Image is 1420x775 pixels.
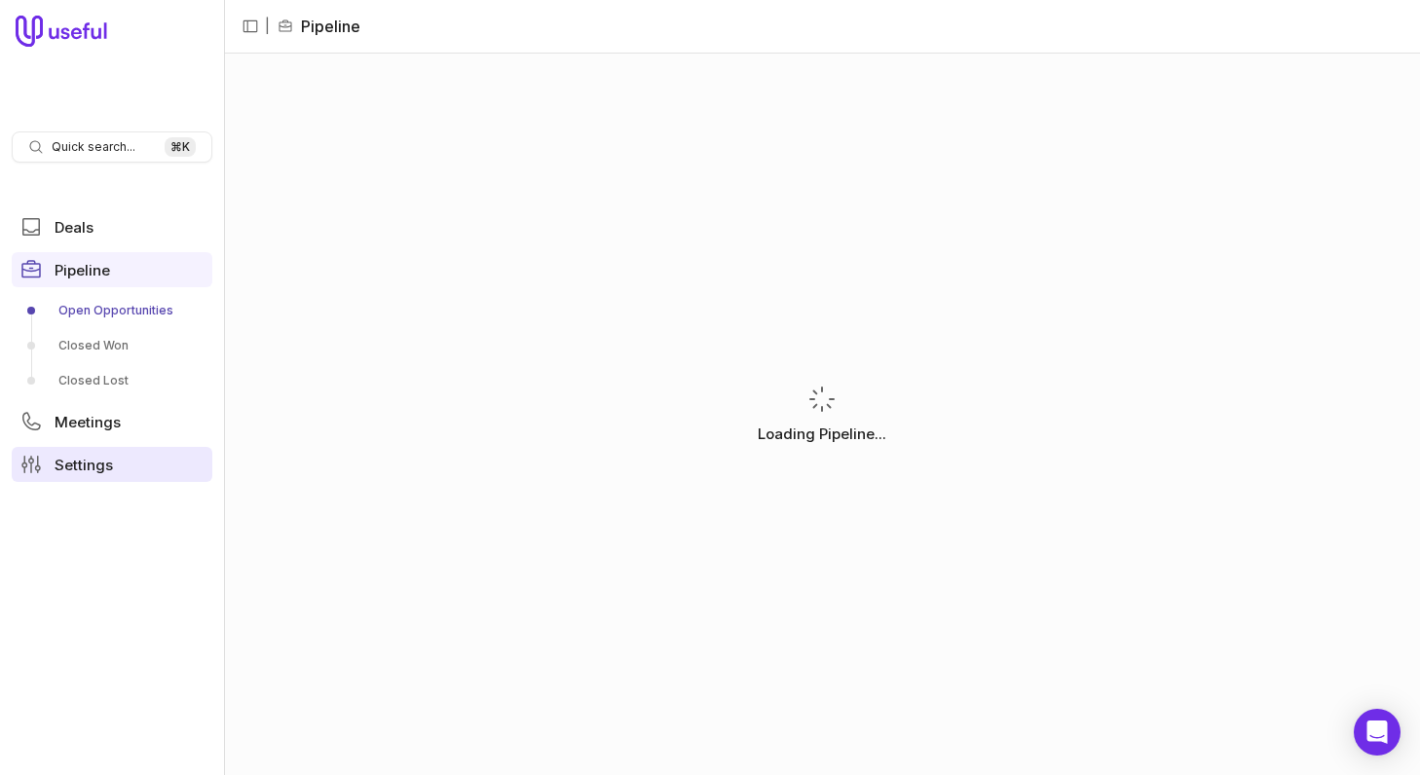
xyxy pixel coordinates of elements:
[165,137,196,157] kbd: ⌘ K
[12,365,212,396] a: Closed Lost
[52,139,135,155] span: Quick search...
[1354,709,1401,756] div: Open Intercom Messenger
[278,15,360,38] li: Pipeline
[12,330,212,361] a: Closed Won
[55,458,113,472] span: Settings
[236,12,265,41] button: Collapse sidebar
[12,252,212,287] a: Pipeline
[12,447,212,482] a: Settings
[12,295,212,396] div: Pipeline submenu
[12,209,212,244] a: Deals
[12,295,212,326] a: Open Opportunities
[55,263,110,277] span: Pipeline
[55,220,93,235] span: Deals
[265,15,270,38] span: |
[758,423,886,446] p: Loading Pipeline...
[55,415,121,429] span: Meetings
[12,404,212,439] a: Meetings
